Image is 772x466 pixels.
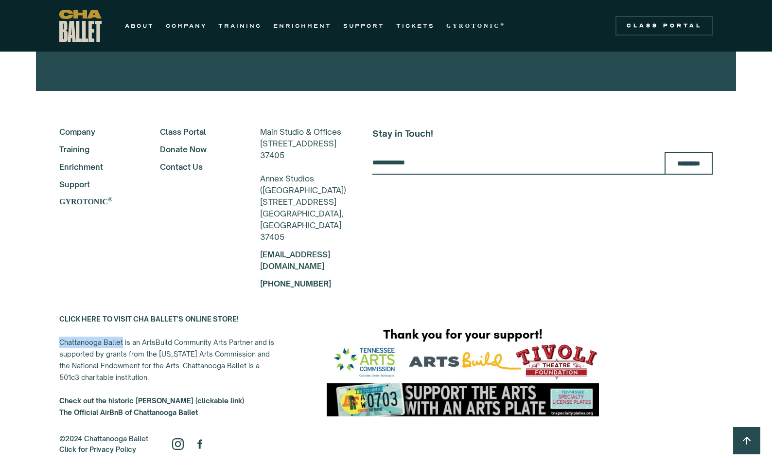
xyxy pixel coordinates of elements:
[59,408,198,416] strong: The Official AirBnB of Chattanooga Ballet
[372,126,713,141] h5: Stay in Touch!
[108,196,112,203] sup: ®
[621,22,707,30] div: Class Portal
[160,126,234,138] a: Class Portal
[446,22,500,29] strong: GYROTONIC
[273,20,332,32] a: ENRICHMENT
[59,396,244,405] a: Check out the historic [PERSON_NAME] (clickable link)
[260,126,346,243] div: Main Studio & Offices [STREET_ADDRESS] 37405 Annex Studios ([GEOGRAPHIC_DATA]) [STREET_ADDRESS] [...
[59,10,102,42] a: home
[59,315,239,323] a: CLICK HERE TO VISIT CHA BALLET'S ONLINE STORE!
[160,161,234,173] a: Contact Us
[343,20,385,32] a: SUPPORT
[218,20,262,32] a: TRAINING
[260,250,330,271] a: [EMAIL_ADDRESS][DOMAIN_NAME]
[500,22,506,27] sup: ®
[59,445,136,453] a: Click for Privacy Policy
[59,197,108,206] strong: GYROTONIC
[372,152,713,175] form: Email Form
[125,20,154,32] a: ABOUT
[615,16,713,36] a: Class Portal
[59,126,134,138] a: Company
[59,313,278,418] div: Chattanooga Ballet is an ArtsBuild Community Arts Partner and is supported by grants from the [US...
[59,179,134,190] a: Support
[59,161,134,173] a: Enrichment
[59,196,134,208] a: GYROTONIC®
[59,433,148,455] div: ©2024 Chattanooga Ballet
[59,143,134,155] a: Training
[260,279,331,288] a: [PHONE_NUMBER]
[446,20,506,32] a: GYROTONIC®
[160,143,234,155] a: Donate Now
[166,20,207,32] a: COMPANY
[396,20,435,32] a: TICKETS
